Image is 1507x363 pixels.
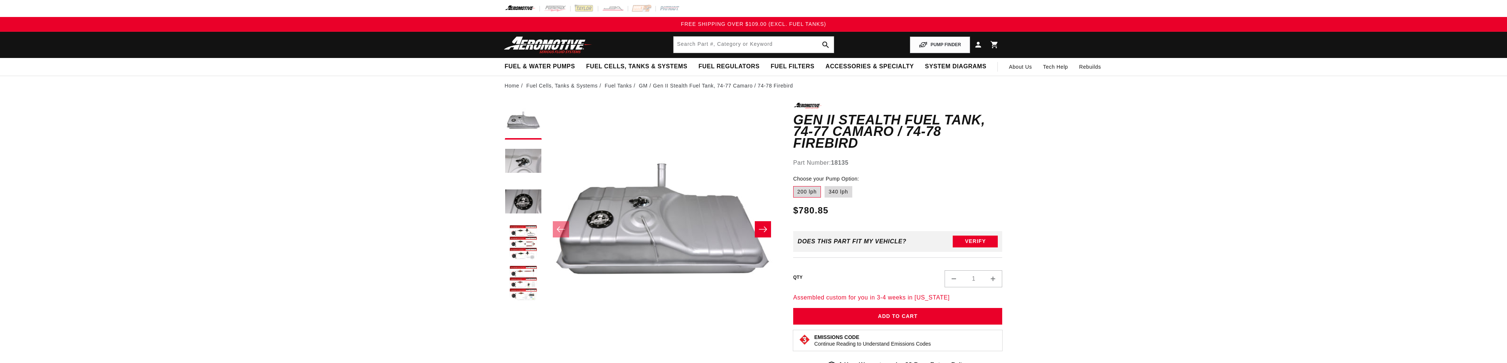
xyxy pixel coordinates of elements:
button: Emissions CodeContinue Reading to Understand Emissions Codes [814,334,931,347]
li: Fuel Cells, Tanks & Systems [526,82,603,90]
button: Load image 5 in gallery view [505,265,542,302]
button: Load image 4 in gallery view [505,225,542,261]
button: PUMP FINDER [910,37,970,53]
p: Assembled custom for you in 3-4 weeks in [US_STATE] [793,293,1003,302]
a: Fuel Tanks [605,82,632,90]
button: Slide right [755,221,771,237]
span: Fuel Filters [771,63,815,71]
button: Load image 1 in gallery view [505,103,542,140]
summary: Fuel Filters [765,58,820,75]
span: Tech Help [1043,63,1068,71]
button: Add to Cart [793,308,1003,325]
span: About Us [1009,64,1032,70]
img: Aeromotive [502,36,594,54]
span: Accessories & Specialty [826,63,914,71]
label: 200 lph [793,186,821,198]
h1: Gen II Stealth Fuel Tank, 74-77 Camaro / 74-78 Firebird [793,114,1003,149]
li: Gen II Stealth Fuel Tank, 74-77 Camaro / 74-78 Firebird [653,82,793,90]
span: $780.85 [793,204,829,217]
button: Verify [953,236,998,247]
nav: breadcrumbs [505,82,1003,90]
span: Fuel & Water Pumps [505,63,575,71]
span: Rebuilds [1079,63,1101,71]
span: System Diagrams [925,63,986,71]
a: Home [505,82,520,90]
strong: 18135 [831,160,849,166]
img: Emissions code [799,334,811,346]
label: QTY [793,274,803,281]
summary: Fuel Regulators [693,58,765,75]
button: Slide left [553,221,569,237]
button: search button [818,37,834,53]
summary: Tech Help [1038,58,1074,76]
button: Load image 3 in gallery view [505,184,542,221]
strong: Emissions Code [814,334,859,340]
span: Fuel Cells, Tanks & Systems [586,63,687,71]
media-gallery: Gallery Viewer [505,103,778,356]
span: Fuel Regulators [698,63,759,71]
span: FREE SHIPPING OVER $109.00 (EXCL. FUEL TANKS) [681,21,826,27]
summary: Fuel Cells, Tanks & Systems [580,58,693,75]
div: Part Number: [793,158,1003,168]
summary: Accessories & Specialty [820,58,919,75]
button: Load image 2 in gallery view [505,143,542,180]
legend: Choose your Pump Option: [793,175,860,183]
div: Does This part fit My vehicle? [798,238,907,245]
a: About Us [1003,58,1037,76]
summary: System Diagrams [919,58,992,75]
label: 340 lph [825,186,852,198]
p: Continue Reading to Understand Emissions Codes [814,340,931,347]
summary: Rebuilds [1073,58,1106,76]
summary: Fuel & Water Pumps [499,58,581,75]
input: Search by Part Number, Category or Keyword [674,37,834,53]
a: GM [639,82,648,90]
